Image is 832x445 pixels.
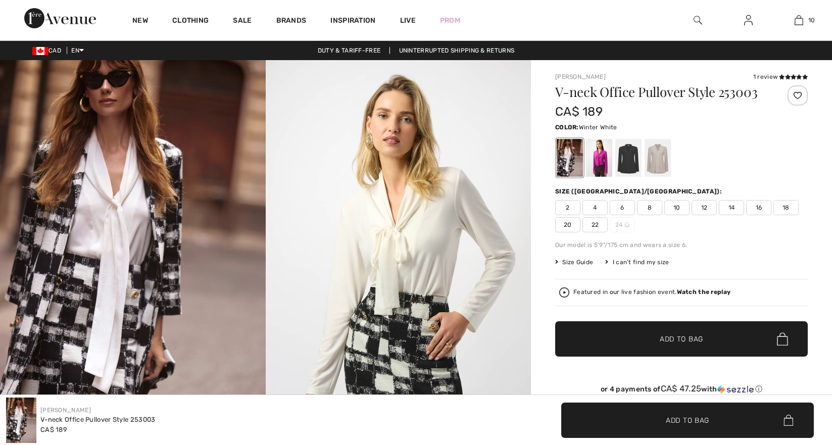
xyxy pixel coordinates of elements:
span: Add to Bag [660,334,703,344]
div: Featured in our live fashion event. [573,289,730,295]
img: Bag.svg [777,332,788,345]
span: EN [71,47,84,54]
div: I can't find my size [605,258,669,267]
span: 2 [555,200,580,215]
span: 10 [808,16,815,25]
span: 20 [555,217,580,232]
a: New [132,16,148,27]
div: Our model is 5'9"/175 cm and wears a size 6. [555,240,808,250]
div: or 4 payments ofCA$ 47.25withSezzle Click to learn more about Sezzle [555,384,808,398]
a: Brands [276,16,307,27]
div: Cosmos [586,139,612,177]
a: Sign In [736,14,761,27]
span: Add to Bag [666,415,709,425]
iframe: Opens a widget where you can chat to one of our agents [766,369,822,394]
img: V-Neck Office Pullover Style 253003 [6,398,36,443]
h1: V-neck Office Pullover Style 253003 [555,85,766,98]
span: Winter White [579,124,617,131]
span: 14 [719,200,744,215]
div: Moonstone [645,139,671,177]
a: 10 [774,14,823,26]
a: Sale [233,16,252,27]
span: 8 [637,200,662,215]
img: Bag.svg [784,415,793,426]
a: Clothing [172,16,209,27]
div: or 4 payments of with [555,384,808,394]
a: Live [400,15,416,26]
button: Add to Bag [555,321,808,357]
span: 22 [582,217,608,232]
img: My Bag [795,14,803,26]
img: ring-m.svg [624,222,629,227]
strong: Watch the replay [677,288,731,295]
div: Black [615,139,642,177]
span: 6 [610,200,635,215]
div: Size ([GEOGRAPHIC_DATA]/[GEOGRAPHIC_DATA]): [555,187,724,196]
img: Sezzle [717,385,754,394]
img: Canadian Dollar [32,47,48,55]
span: CA$ 189 [40,426,67,433]
div: Winter White [557,139,583,177]
img: 1ère Avenue [24,8,96,28]
span: 4 [582,200,608,215]
span: Color: [555,124,579,131]
span: Size Guide [555,258,593,267]
span: Inspiration [330,16,375,27]
div: 1 review [753,72,808,81]
div: V-neck Office Pullover Style 253003 [40,415,156,425]
a: [PERSON_NAME] [555,73,606,80]
button: Add to Bag [561,403,814,438]
span: 18 [773,200,799,215]
span: CA$ 189 [555,105,603,119]
img: search the website [694,14,702,26]
span: 16 [746,200,771,215]
img: Watch the replay [559,287,569,298]
span: 12 [692,200,717,215]
span: 10 [664,200,690,215]
span: CAD [32,47,65,54]
span: CA$ 47.25 [661,383,702,393]
span: 24 [610,217,635,232]
img: My Info [744,14,753,26]
a: [PERSON_NAME] [40,407,91,414]
a: Prom [440,15,460,26]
